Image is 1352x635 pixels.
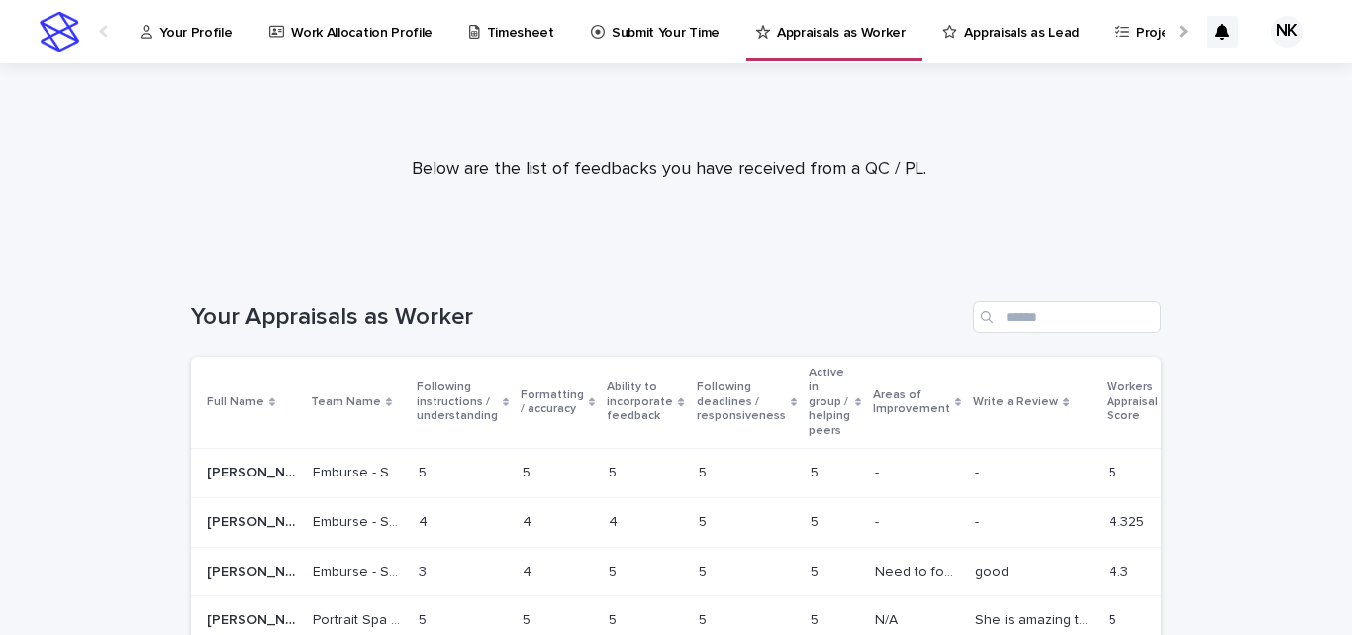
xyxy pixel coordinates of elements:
input: Search [973,301,1161,333]
p: 4 [523,560,535,581]
img: stacker-logo-s-only.png [40,12,79,52]
p: - [875,461,883,481]
p: Workers Appraisal Score [1107,376,1158,427]
p: Team Name [311,391,381,413]
p: Portrait Spa - Community Management & Social Engagement Support [313,608,407,629]
p: Following deadlines / responsiveness [697,376,786,427]
p: 5 [523,461,534,481]
p: Following instructions / understanding [417,376,498,427]
p: Areas of Improvement [873,384,950,421]
p: 5 [699,560,711,581]
p: Write a Review [973,391,1058,413]
p: 5 [609,608,621,629]
p: 5 [1109,461,1120,481]
p: 4 [419,510,432,531]
p: Nabeeha Khattak [207,608,301,629]
p: Nabeeha Khattak [207,560,301,581]
p: 5 [811,608,822,629]
p: 3 [419,560,431,581]
p: good [975,560,1013,581]
p: She is amazing team member with good attention to detail [975,608,1097,629]
p: 4 [609,510,622,531]
p: 4.325 [1109,510,1148,531]
p: 4.3 [1109,560,1132,581]
p: Ability to incorporate feedback [607,376,673,427]
p: 5 [609,461,621,481]
p: - [975,461,983,481]
p: Nabeeha Khattak [207,461,301,481]
p: - [975,510,983,531]
p: 5 [699,608,711,629]
p: Full Name [207,391,264,413]
tr: [PERSON_NAME][PERSON_NAME] Emburse - SF OptimisationEmburse - SF Optimisation 33 44 55 55 55 Need... [191,547,1276,596]
p: 5 [811,560,822,581]
p: 5 [811,461,822,481]
p: Below are the list of feedbacks you have received from a QC / PL. [273,159,1065,181]
p: 5 [609,560,621,581]
p: N/A [875,608,902,629]
p: Need to focus thoroughly on the instructions [875,560,963,581]
tr: [PERSON_NAME][PERSON_NAME] Emburse - SF OptimisationEmburse - SF Optimisation 55 55 55 55 55 -- -... [191,448,1276,497]
p: Formatting / accuracy [521,384,584,421]
p: 5 [419,608,431,629]
p: 4 [523,510,535,531]
p: 5 [523,608,534,629]
p: - [875,510,883,531]
h1: Your Appraisals as Worker [191,303,965,332]
p: 5 [419,461,431,481]
p: Emburse - SF Optimisation [313,461,407,481]
p: Active in group / helping peers [809,363,850,442]
p: Emburse - SF Optimisation [313,510,407,531]
p: Emburse - SF Optimisation [313,560,407,581]
p: 5 [699,510,711,531]
p: 5 [811,510,822,531]
tr: [PERSON_NAME][PERSON_NAME] Emburse - SF OptimisationEmburse - SF Optimisation 44 44 44 55 55 -- -... [191,497,1276,547]
p: 5 [1109,608,1120,629]
div: NK [1271,16,1303,48]
p: 5 [699,461,711,481]
p: Nabeeha Khattak [207,510,301,531]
